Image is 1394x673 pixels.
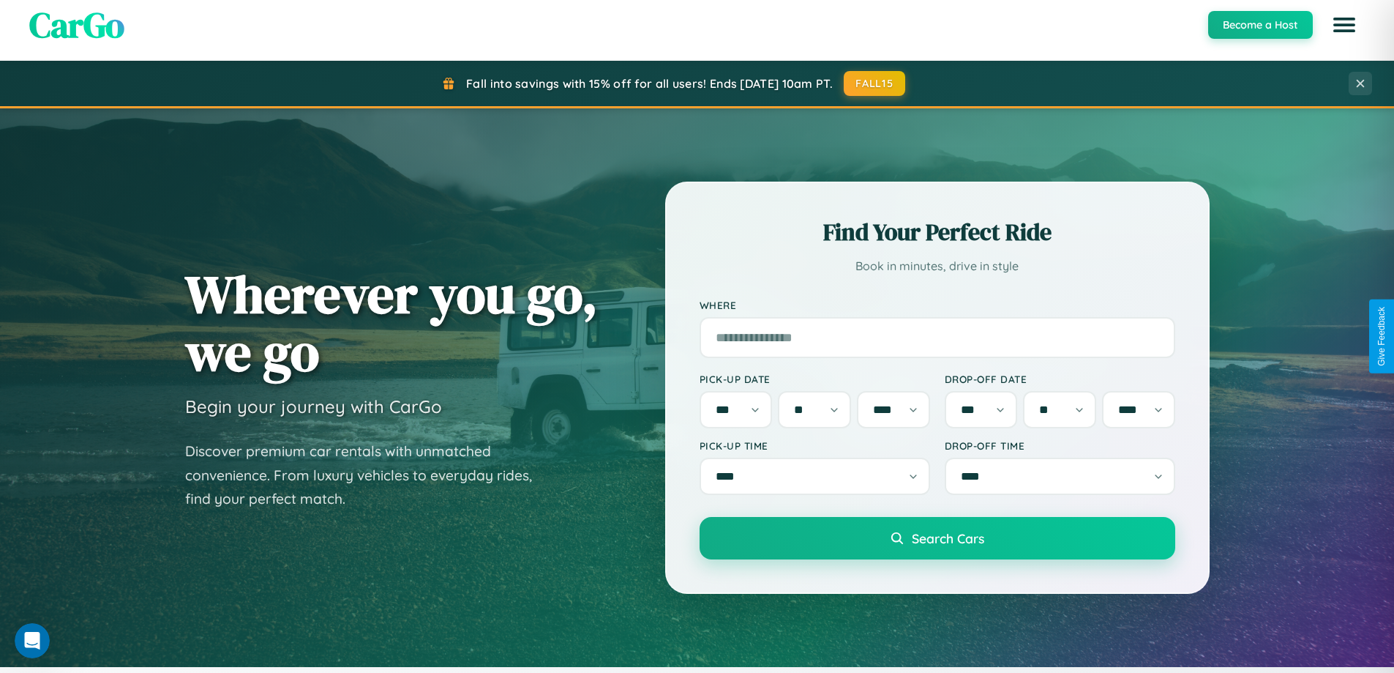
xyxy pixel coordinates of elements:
h1: Wherever you go, we go [185,265,598,381]
button: Open menu [1324,4,1365,45]
h2: Find Your Perfect Ride [700,216,1175,248]
p: Book in minutes, drive in style [700,256,1175,277]
h3: Begin your journey with CarGo [185,395,442,417]
button: FALL15 [844,71,905,96]
button: Search Cars [700,517,1175,559]
label: Pick-up Time [700,439,930,452]
label: Pick-up Date [700,373,930,385]
p: Discover premium car rentals with unmatched convenience. From luxury vehicles to everyday rides, ... [185,439,551,511]
button: Become a Host [1208,11,1313,39]
iframe: Intercom live chat [15,623,50,658]
span: Search Cars [912,530,984,546]
span: CarGo [29,1,124,49]
span: Fall into savings with 15% off for all users! Ends [DATE] 10am PT. [466,76,833,91]
label: Drop-off Time [945,439,1175,452]
div: Give Feedback [1376,307,1387,366]
label: Drop-off Date [945,373,1175,385]
label: Where [700,299,1175,311]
